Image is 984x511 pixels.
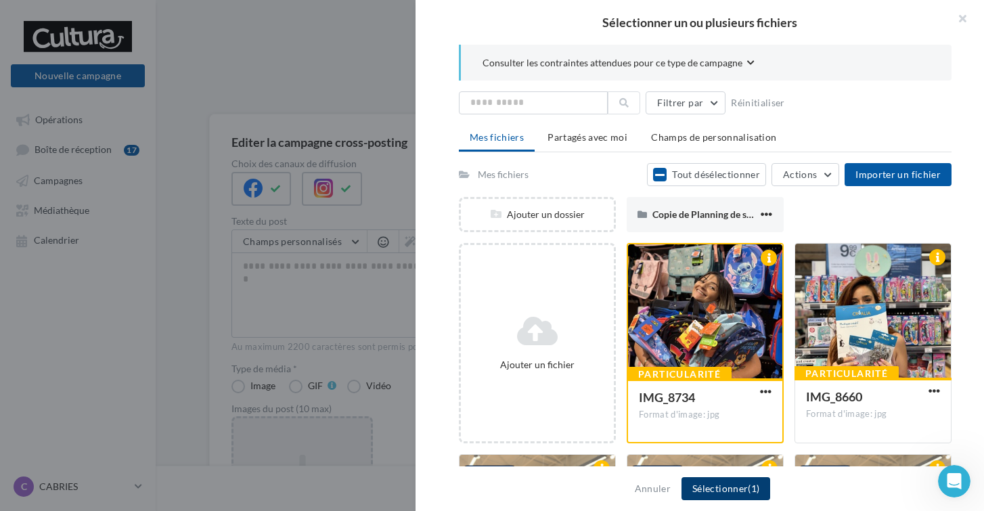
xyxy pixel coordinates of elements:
[629,481,676,497] button: Annuler
[627,367,732,382] div: Particularité
[466,358,608,372] div: Ajouter un fichier
[771,163,839,186] button: Actions
[855,169,941,180] span: Importer un fichier
[639,390,695,405] span: IMG_8734
[478,168,529,181] div: Mes fichiers
[806,408,940,420] div: Format d'image: jpg
[725,95,790,111] button: Réinitialiser
[651,131,776,143] span: Champs de personnalisation
[806,389,862,404] span: IMG_8660
[845,163,952,186] button: Importer un fichier
[938,465,970,497] iframe: Intercom live chat
[470,131,524,143] span: Mes fichiers
[795,366,899,381] div: Particularité
[652,208,787,220] span: Copie de Planning de septembre
[461,208,614,221] div: Ajouter un dossier
[748,483,759,494] span: (1)
[547,131,627,143] span: Partagés avec moi
[783,169,817,180] span: Actions
[639,409,771,421] div: Format d'image: jpg
[647,163,766,186] button: Tout désélectionner
[646,91,725,114] button: Filtrer par
[483,55,755,72] button: Consulter les contraintes attendues pour ce type de campagne
[483,56,742,70] span: Consulter les contraintes attendues pour ce type de campagne
[437,16,962,28] h2: Sélectionner un ou plusieurs fichiers
[681,477,770,500] button: Sélectionner(1)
